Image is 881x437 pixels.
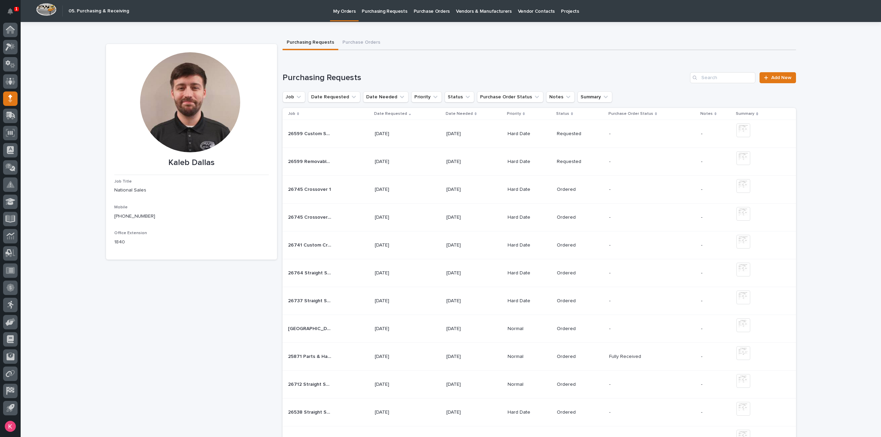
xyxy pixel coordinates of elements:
p: - [701,242,731,248]
p: - [701,159,731,165]
p: - [609,241,612,248]
span: Add New [771,75,792,80]
p: Priority [507,110,521,118]
span: Office Extension [114,231,147,235]
p: - [609,130,612,137]
p: [DATE] [446,215,489,220]
p: Ordered [557,187,600,193]
p: - [609,157,612,165]
p: 26745 Crossover 1 [288,185,332,193]
tr: 26712 Straight Stair26712 Straight Stair [DATE][DATE]NormalOrdered-- - [283,371,796,398]
p: Ordered [557,298,600,304]
p: - [701,187,731,193]
h1: Purchasing Requests [283,73,688,83]
p: [DATE] [446,242,489,248]
p: - [609,269,612,276]
p: Hard Date [508,215,551,220]
p: 26737 Straight Stair [288,297,332,304]
button: Priority [411,91,442,102]
p: - [701,215,731,220]
p: [DATE] [446,382,489,387]
tr: 26599 Removable Guardrail26599 Removable Guardrail [DATE][DATE]Hard DateRequested-- - [283,148,796,176]
p: - [701,409,731,415]
div: Notifications1 [9,8,18,19]
p: Notes [700,110,713,118]
tr: 25871 Parts & Hardware25871 Parts & Hardware [DATE][DATE]NormalOrderedFully ReceivedFully Received - [283,343,796,371]
h2: 05. Purchasing & Receiving [68,8,129,14]
p: [DATE] [375,215,418,220]
p: Ordered [557,409,600,415]
p: Ordered [557,215,600,220]
p: Normal [508,354,551,360]
button: Purchase Order Status [477,91,543,102]
p: [DATE] [375,159,418,165]
button: Notifications [3,4,18,19]
tr: 26741 Custom Crossover26741 Custom Crossover [DATE][DATE]Hard DateOrdered-- - [283,231,796,259]
p: [DATE] [446,270,489,276]
p: 26599 Custom Switchback [288,130,332,137]
p: [DATE] [446,187,489,193]
button: Purchasing Requests [283,36,338,50]
p: Ordered [557,354,600,360]
tr: 26745 Crossover 226745 Crossover 2 [DATE][DATE]Hard DateOrdered-- - [283,204,796,231]
p: Hard Date [508,298,551,304]
p: Normal [508,382,551,387]
p: - [701,131,731,137]
p: Ordered [557,382,600,387]
p: [DATE] [446,409,489,415]
p: Ordered [557,242,600,248]
tr: [GEOGRAPHIC_DATA][GEOGRAPHIC_DATA] [DATE][DATE]NormalOrdered-- - [283,315,796,343]
tr: 26745 Crossover 126745 Crossover 1 [DATE][DATE]Hard DateOrdered-- - [283,176,796,204]
p: Normal [508,326,551,332]
p: Ordered [557,270,600,276]
p: [DATE] [375,382,418,387]
p: Requested [557,159,600,165]
tr: 26538 Straight Stair26538 Straight Stair [DATE][DATE]Hard DateOrdered-- - [283,398,796,426]
p: Hard Date [508,187,551,193]
p: Requested [557,131,600,137]
p: 1 [15,7,18,11]
tr: 26737 Straight Stair26737 Straight Stair [DATE][DATE]Hard DateOrdered-- - [283,287,796,315]
p: Date Requested [374,110,407,118]
p: - [609,185,612,193]
p: [GEOGRAPHIC_DATA] [288,325,332,332]
p: Fully Received [609,352,643,360]
p: Hard Date [508,409,551,415]
p: [DATE] [375,242,418,248]
p: Date Needed [446,110,473,118]
tr: 26764 Straight Stair26764 Straight Stair [DATE][DATE]Hard DateOrdered-- - [283,259,796,287]
p: [DATE] [446,326,489,332]
p: [DATE] [375,354,418,360]
p: 26712 Straight Stair [288,380,332,387]
button: Notes [546,91,575,102]
p: - [609,325,612,332]
p: Hard Date [508,159,551,165]
span: Job Title [114,179,132,184]
p: - [701,326,731,332]
p: [DATE] [446,159,489,165]
p: [DATE] [375,131,418,137]
p: 26538 Straight Stair [288,408,332,415]
p: 26764 Straight Stair [288,269,332,276]
p: - [701,298,731,304]
p: 26741 Custom Crossover [288,241,332,248]
p: Hard Date [508,270,551,276]
a: Add New [760,72,796,83]
p: - [609,297,612,304]
input: Search [690,72,755,83]
button: users-avatar [3,419,18,434]
p: [DATE] [446,354,489,360]
p: Hard Date [508,131,551,137]
a: [PHONE_NUMBER] [114,214,155,219]
p: - [609,408,612,415]
tr: 26599 Custom Switchback26599 Custom Switchback [DATE][DATE]Hard DateRequested-- - [283,120,796,148]
p: - [701,382,731,387]
p: 1840 [114,239,269,246]
p: [DATE] [375,187,418,193]
p: Kaleb Dallas [114,158,269,168]
p: National Sales [114,187,269,194]
p: Summary [736,110,754,118]
p: - [609,213,612,220]
p: [DATE] [375,270,418,276]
